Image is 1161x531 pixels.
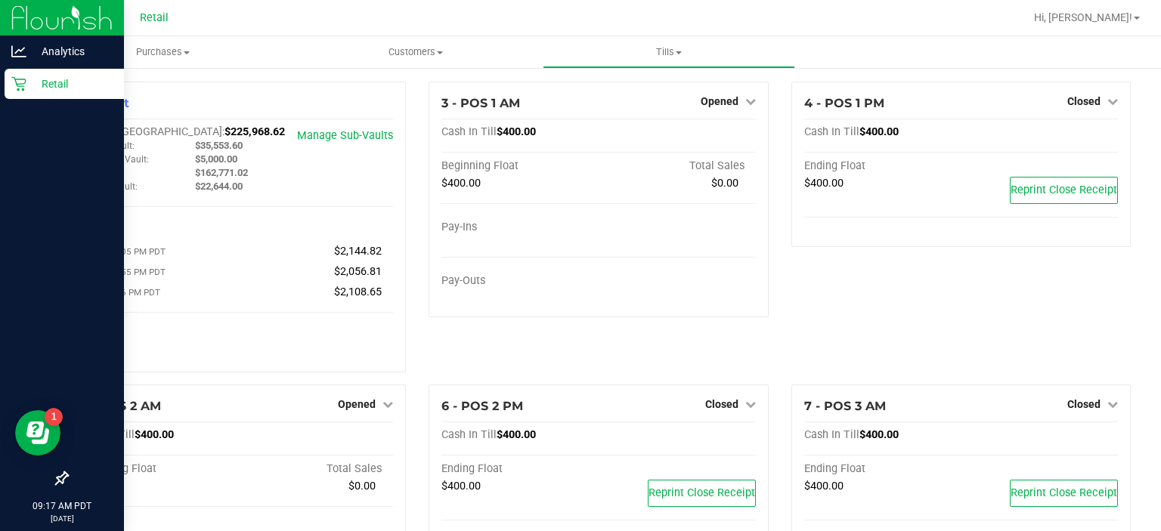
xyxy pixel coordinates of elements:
[1011,184,1117,196] span: Reprint Close Receipt
[7,499,117,513] p: 09:17 AM PDT
[26,75,117,93] p: Retail
[26,42,117,60] p: Analytics
[804,399,886,413] span: 7 - POS 3 AM
[79,329,237,342] div: Pay-Outs
[15,410,60,455] iframe: Resource center
[297,129,393,142] a: Manage Sub-Vaults
[7,513,117,524] p: [DATE]
[224,125,285,138] span: $225,968.62
[195,153,237,165] span: $5,000.00
[859,428,899,441] span: $400.00
[334,286,382,298] span: $2,108.65
[135,428,174,441] span: $400.00
[711,177,738,190] span: $0.00
[11,76,26,91] inline-svg: Retail
[1010,480,1118,507] button: Reprint Close Receipt
[441,96,520,110] span: 3 - POS 1 AM
[195,181,243,192] span: $22,644.00
[441,177,481,190] span: $400.00
[290,45,542,59] span: Customers
[1011,486,1117,499] span: Reprint Close Receipt
[543,45,795,59] span: Tills
[804,159,961,173] div: Ending Float
[289,36,543,68] a: Customers
[36,45,289,59] span: Purchases
[140,11,169,24] span: Retail
[334,245,382,258] span: $2,144.82
[497,428,536,441] span: $400.00
[701,95,738,107] span: Opened
[441,428,497,441] span: Cash In Till
[1010,177,1118,204] button: Reprint Close Receipt
[195,140,243,151] span: $35,553.60
[79,462,237,476] div: Beginning Float
[648,480,756,507] button: Reprint Close Receipt
[11,44,26,59] inline-svg: Analytics
[441,125,497,138] span: Cash In Till
[79,214,237,227] div: Pay-Ins
[441,480,481,492] span: $400.00
[348,480,376,492] span: $0.00
[441,274,599,288] div: Pay-Outs
[804,428,859,441] span: Cash In Till
[195,167,248,178] span: $162,771.02
[804,125,859,138] span: Cash In Till
[36,36,289,68] a: Purchases
[79,125,224,138] span: Cash In [GEOGRAPHIC_DATA]:
[237,462,394,476] div: Total Sales
[497,125,536,138] span: $400.00
[859,125,899,138] span: $400.00
[441,399,523,413] span: 6 - POS 2 PM
[804,480,844,492] span: $400.00
[1034,11,1132,23] span: Hi, [PERSON_NAME]!
[649,486,755,499] span: Reprint Close Receipt
[543,36,796,68] a: Tills
[705,398,738,410] span: Closed
[334,265,382,278] span: $2,056.81
[1067,398,1101,410] span: Closed
[441,221,599,234] div: Pay-Ins
[338,398,376,410] span: Opened
[441,462,599,476] div: Ending Float
[804,96,884,110] span: 4 - POS 1 PM
[441,159,599,173] div: Beginning Float
[1067,95,1101,107] span: Closed
[45,408,63,426] iframe: Resource center unread badge
[804,462,961,476] div: Ending Float
[804,177,844,190] span: $400.00
[599,159,756,173] div: Total Sales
